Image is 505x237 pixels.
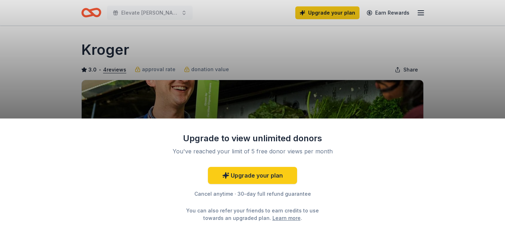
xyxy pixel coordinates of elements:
[208,167,297,184] a: Upgrade your plan
[160,190,345,198] div: Cancel anytime · 30-day full refund guarantee
[272,214,301,222] a: Learn more
[160,133,345,144] div: Upgrade to view unlimited donors
[168,147,337,156] div: You've reached your limit of 5 free donor views per month
[180,207,325,222] div: You can also refer your friends to earn credits to use towards an upgraded plan. .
